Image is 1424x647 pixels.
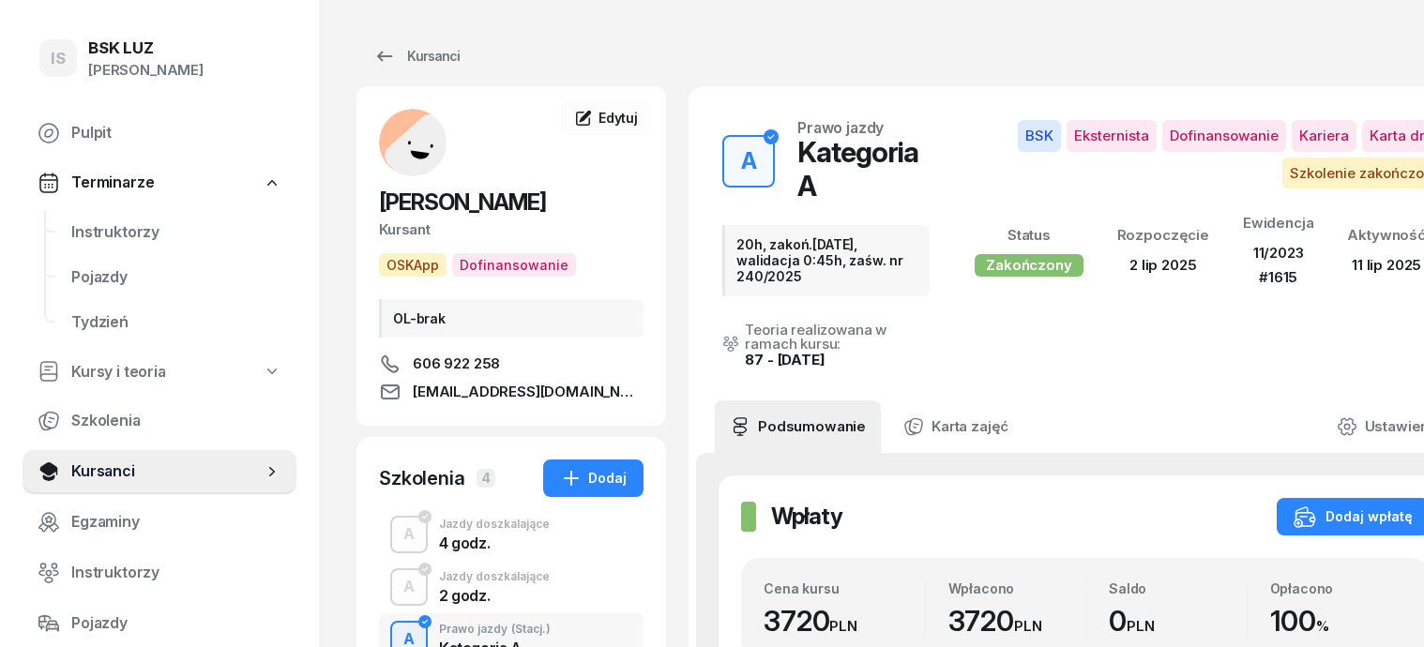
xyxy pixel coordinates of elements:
a: [EMAIL_ADDRESS][DOMAIN_NAME] [379,381,644,403]
button: A [722,135,775,188]
span: Eksternista [1067,120,1157,152]
div: Status [975,223,1083,248]
div: Szkolenia [379,465,465,491]
div: 3720 [764,604,925,639]
div: 20h, zakoń.[DATE], walidacja 0:45h, zaśw. nr 240/2025 [722,225,930,296]
span: Instruktorzy [71,220,281,245]
div: A [734,143,765,180]
button: AJazdy doszkalające2 godz. [379,561,644,613]
div: 0 [1109,604,1247,639]
div: Zakończony [975,254,1083,277]
span: Pojazdy [71,611,281,636]
div: 4 godz. [439,535,550,550]
span: OSKApp [379,253,447,277]
div: Prawo jazdy [439,624,551,635]
div: 2 godz. [439,588,550,603]
a: Tydzień [56,300,296,345]
div: Cena kursu [764,580,925,596]
small: % [1316,617,1329,635]
span: Kursanci [71,459,263,484]
a: Karta zajęć [888,400,1023,453]
a: Instruktorzy [56,210,296,255]
div: A [396,571,422,603]
div: Kategoria A [797,135,930,203]
a: Pulpit [23,111,296,156]
button: Dodaj [543,459,644,497]
div: Dodaj [560,467,627,489]
div: Kursanci [373,45,460,68]
a: Kursanci [356,38,477,75]
span: 4 [477,469,495,488]
span: Egzaminy [71,510,281,534]
a: Egzaminy [23,500,296,545]
small: PLN [1127,617,1155,635]
div: Ewidencja [1243,211,1314,235]
span: Pulpit [71,121,281,145]
div: Teoria realizowana w ramach kursu: [745,323,930,351]
a: Szkolenia [23,399,296,444]
div: Jazdy doszkalające [439,519,550,530]
a: Instruktorzy [23,550,296,595]
span: BSK [1018,120,1061,152]
span: Terminarze [71,171,154,195]
span: Dofinansowanie [1162,120,1286,152]
div: Kursant [379,218,644,242]
div: Dodaj wpłatę [1294,505,1413,528]
div: Wpłacono [948,580,1086,596]
span: Kursy i teoria [71,360,166,384]
a: 87 - [DATE] [745,351,825,369]
span: Szkolenia [71,409,281,433]
a: Terminarze [23,161,296,204]
small: PLN [1014,617,1042,635]
button: A [390,568,428,606]
span: Pojazdy [71,265,281,290]
small: PLN [829,617,857,635]
div: Saldo [1109,580,1247,596]
div: 3720 [948,604,1086,639]
div: [PERSON_NAME] [88,58,204,83]
div: A [396,519,422,550]
span: Tydzień [71,310,281,335]
div: BSK LUZ [88,40,204,56]
span: (Stacj.) [511,624,551,635]
span: 606 922 258 [413,353,500,375]
div: OL-brak [379,299,644,338]
a: Podsumowanie [715,400,881,453]
a: Kursanci [23,449,296,494]
span: Instruktorzy [71,561,281,585]
a: 606 922 258 [379,353,644,375]
span: Dofinansowanie [452,253,576,277]
a: Edytuj [561,101,651,135]
span: IS [51,51,66,67]
div: 100 [1270,604,1408,639]
button: OSKAppDofinansowanie [379,253,576,277]
div: Jazdy doszkalające [439,571,550,582]
span: Edytuj [598,110,638,126]
a: Pojazdy [23,601,296,646]
span: Kariera [1292,120,1356,152]
span: [EMAIL_ADDRESS][DOMAIN_NAME] [413,381,644,403]
span: 2 lip 2025 [1129,256,1196,274]
div: Rozpoczęcie [1117,223,1209,248]
a: Kursy i teoria [23,351,296,394]
a: Pojazdy [56,255,296,300]
button: A [390,516,428,553]
div: Opłacono [1270,580,1408,596]
span: [PERSON_NAME] [379,188,546,216]
h2: Wpłaty [771,502,842,532]
span: 11/2023 #1615 [1253,244,1304,286]
button: AJazdy doszkalające4 godz. [379,508,644,561]
div: Prawo jazdy [797,120,884,135]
